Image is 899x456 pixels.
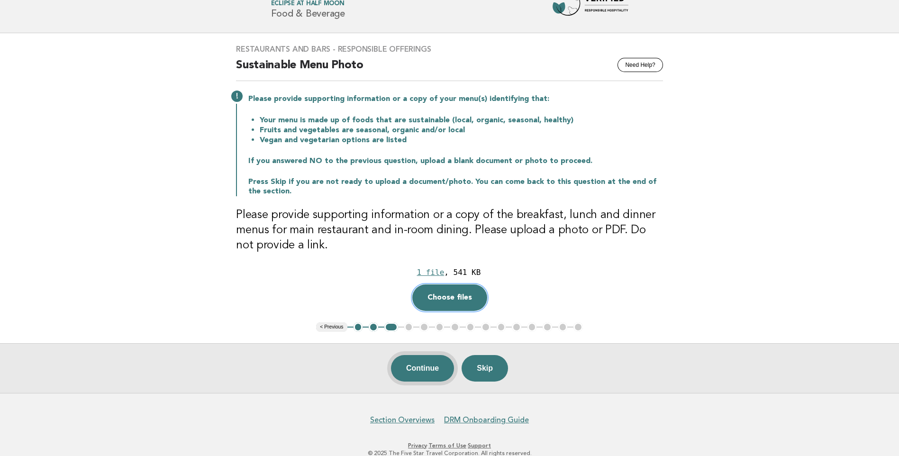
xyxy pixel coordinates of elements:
[160,442,740,449] p: · ·
[260,135,663,145] li: Vegan and vegetarian options are listed
[617,58,663,72] button: Need Help?
[236,58,663,81] h2: Sustainable Menu Photo
[417,268,444,277] div: 1 file
[236,208,663,253] h3: Please provide supporting information or a copy of the breakfast, lunch and dinner menus for main...
[384,322,398,332] button: 3
[316,322,347,332] button: < Previous
[354,322,363,332] button: 1
[236,45,663,54] h3: Restaurants and Bars - Responsible Offerings
[248,177,663,196] p: Press Skip if you are not ready to upload a document/photo. You can come back to this question at...
[391,355,454,382] button: Continue
[462,355,508,382] button: Skip
[444,415,529,425] a: DRM Onboarding Guide
[412,284,487,311] button: Choose files
[248,156,663,166] p: If you answered NO to the previous question, upload a blank document or photo to proceed.
[369,322,378,332] button: 2
[271,1,345,7] span: Eclipse at Half Moon
[370,415,435,425] a: Section Overviews
[408,442,427,449] a: Privacy
[260,115,663,125] li: Your menu is made up of foods that are sustainable (local, organic, seasonal, healthy)
[260,125,663,135] li: Fruits and vegetables are seasonal, organic and/or local
[444,268,481,277] div: , 541 KB
[428,442,466,449] a: Terms of Use
[468,442,491,449] a: Support
[248,94,663,104] p: Please provide supporting information or a copy of your menu(s) identifying that:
